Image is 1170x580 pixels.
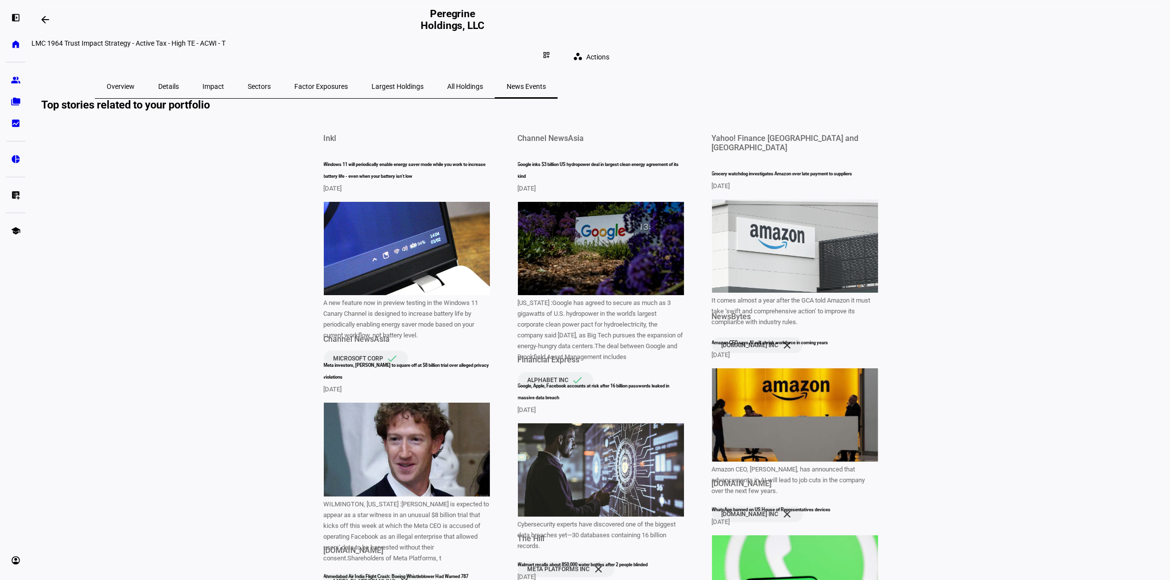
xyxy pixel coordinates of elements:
div: Inkl [324,134,337,143]
eth-mat-symbol: group [11,75,21,85]
h6: Walmart recalls about 850,000 water bottles after 2 people blinded [518,559,684,571]
div: Channel NewsAsia [518,134,584,143]
h2: Peregrine Holdings, LLC [410,8,496,31]
span: Overview [107,83,135,90]
eth-quick-actions: Actions [557,47,621,67]
div: [DATE] [324,185,490,192]
span: All Holdings [447,83,483,90]
div: [DOMAIN_NAME] [712,479,772,488]
div: Channel NewsAsia [324,334,390,344]
section: Amazon CEO, [PERSON_NAME], has announced that advancements in AI will lead to job cuts in the com... [712,464,878,497]
div: The Hill [518,534,545,543]
div: Financial Express [518,355,580,364]
img: af41427e024828a591470f0ea8c9139b [712,199,878,293]
div: [DATE] [324,386,490,393]
h6: Google inks $3 billion US hydropower deal in largest clean energy agreement of its kind [518,159,684,182]
span: Factor Exposures [294,83,348,90]
mat-icon: workspaces [573,52,583,61]
h6: Meta investors, [PERSON_NAME] to square off at $8 billion trial over alleged privacy violations [324,359,490,383]
span: Largest Holdings [371,83,424,90]
eth-mat-symbol: account_circle [11,555,21,565]
span: News Events [507,83,546,90]
h6: Grocery watchdog investigates Amazon over late payment to suppliers [712,168,878,180]
a: home [6,34,26,54]
a: pie_chart [6,149,26,169]
span: Details [158,83,179,90]
eth-mat-symbol: folder_copy [11,97,21,107]
eth-mat-symbol: bid_landscape [11,118,21,128]
div: [DATE] [518,185,684,192]
mat-icon: arrow_backwards [39,14,51,26]
eth-mat-symbol: school [11,226,21,236]
div: NewsBytes [712,312,751,321]
eth-mat-symbol: list_alt_add [11,190,21,200]
div: [DATE] [518,406,684,414]
eth-mat-symbol: left_panel_open [11,13,21,23]
section: Cybersecurity experts have discovered one of the biggest data breaches yet—30 databases containin... [518,519,684,552]
div: [DATE] [712,182,878,190]
section: [US_STATE] :Google has agreed to secure as much as 3 gigawatts of U.S. hydropower in the world's ... [518,298,684,362]
span: Top stories related to your portfolio [41,99,217,111]
img: 79dyCpaPEGrfb5QG5VbaoW-1280-80.jpg [324,202,490,295]
img: 2025-07-14t212059z_2_lynxmpel6d0fe_rtroptp_3_meta-platforms-privacy-trial.jpg [324,403,490,496]
a: group [6,70,26,90]
img: l63920250618111931.jpeg [712,368,878,462]
img: AI-and-Cybersecurity_20250528043852.jpg [518,423,684,517]
eth-mat-symbol: home [11,39,21,49]
eth-mat-symbol: pie_chart [11,154,21,164]
a: folder_copy [6,92,26,111]
div: [DATE] [712,351,878,359]
section: It comes almost a year after the GCA told Amazon it must take ‘swift and comprehensive action’ to... [712,295,878,328]
section: A new feature now in preview testing in the Windows 11 Canary Channel is designed to increase bat... [324,298,490,341]
section: WILMINGTON, [US_STATE] :[PERSON_NAME] is expected to appear as a star witness in an unusual $8 bi... [324,499,490,564]
div: Yahoo! Finance [GEOGRAPHIC_DATA] and [GEOGRAPHIC_DATA] [712,134,872,152]
h6: WhatsApp banned on US House of Representatives devices [712,504,878,516]
div: [DATE] [712,518,878,525]
h6: Windows 11 will periodically enable energy saver mode while you work to increase battery life - e... [324,159,490,182]
span: Impact [202,83,224,90]
button: Actions [565,47,621,67]
a: bid_landscape [6,113,26,133]
div: LMC 1964 Trust Impact Strategy - Active Tax - High TE - ACWI - T [31,39,621,47]
img: 2025-07-15t172217z_2_lynxmpel6e0e1_rtroptp_3_eu-alphabet-antitrust.jpg [518,202,684,295]
mat-icon: dashboard_customize [542,51,550,59]
h6: Amazon CEO says AI will shrink workforce in coming years [712,337,878,349]
div: [DOMAIN_NAME] [324,546,384,555]
span: Sectors [248,83,271,90]
span: Actions [586,47,609,67]
h6: Google, Apple, Facebook accounts at risk after 16 billion passwords leaked in massive data breach [518,380,684,404]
